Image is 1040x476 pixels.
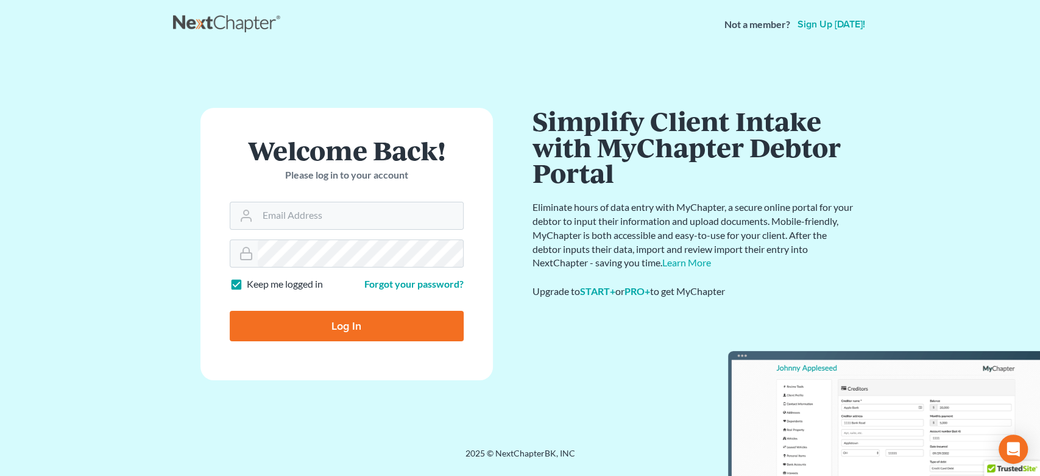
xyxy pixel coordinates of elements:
[580,285,615,297] a: START+
[247,277,323,291] label: Keep me logged in
[532,285,855,299] div: Upgrade to or to get MyChapter
[532,201,855,270] p: Eliminate hours of data entry with MyChapter, a secure online portal for your debtor to input the...
[662,257,711,268] a: Learn More
[724,18,790,32] strong: Not a member?
[532,108,855,186] h1: Simplify Client Intake with MyChapter Debtor Portal
[230,311,464,341] input: Log In
[258,202,463,229] input: Email Address
[795,20,868,29] a: Sign up [DATE]!
[999,435,1028,464] div: Open Intercom Messenger
[364,278,464,290] a: Forgot your password?
[624,285,650,297] a: PRO+
[173,447,868,469] div: 2025 © NextChapterBK, INC
[230,168,464,182] p: Please log in to your account
[230,137,464,163] h1: Welcome Back!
